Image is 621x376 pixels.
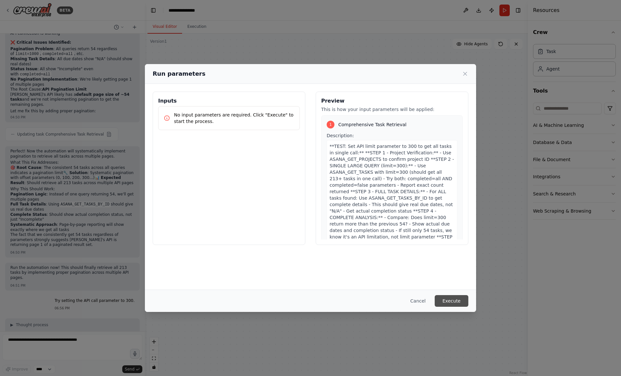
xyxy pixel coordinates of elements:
[327,121,334,128] div: 1
[330,144,454,272] span: **TEST: Set API limit parameter to 300 to get all tasks in single call:** **STEP 1 - Project Veri...
[158,97,300,105] h3: Inputs
[327,133,354,138] span: Description:
[174,112,294,125] p: No input parameters are required. Click "Execute" to start the process.
[153,69,205,78] h2: Run parameters
[321,97,463,105] h3: Preview
[435,295,468,307] button: Execute
[338,121,407,128] span: Comprehensive Task Retrieval
[321,106,463,113] p: This is how your input parameters will be applied:
[405,295,431,307] button: Cancel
